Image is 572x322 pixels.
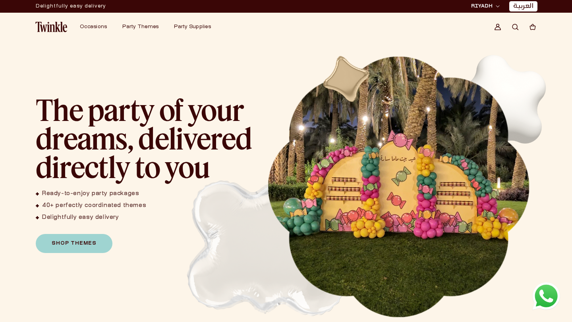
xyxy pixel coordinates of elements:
[513,2,533,11] a: العربية
[80,25,107,29] span: Occasions
[122,25,158,29] span: Party Themes
[36,95,258,181] h2: The party of your dreams, delivered directly to you
[75,19,118,35] summary: Occasions
[174,24,211,30] a: Party Supplies
[36,0,106,12] p: Delightfully easy delivery
[449,42,557,150] img: Slider balloon
[506,18,524,36] summary: Search
[35,22,67,32] img: Twinkle
[471,3,493,10] span: RIYADH
[118,19,169,35] summary: Party Themes
[169,19,222,35] summary: Party Supplies
[36,214,146,221] li: Delightfully easy delivery
[174,25,211,29] span: Party Supplies
[316,49,377,109] img: 3D golden Balloon
[36,190,146,197] li: Ready-to-enjoy party packages
[122,24,158,30] a: Party Themes
[36,234,112,253] a: Shop Themes
[36,202,146,209] li: 40+ perfectly coordinated themes
[469,2,502,10] button: RIYADH
[36,0,106,12] div: Announcement
[80,24,107,30] a: Occasions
